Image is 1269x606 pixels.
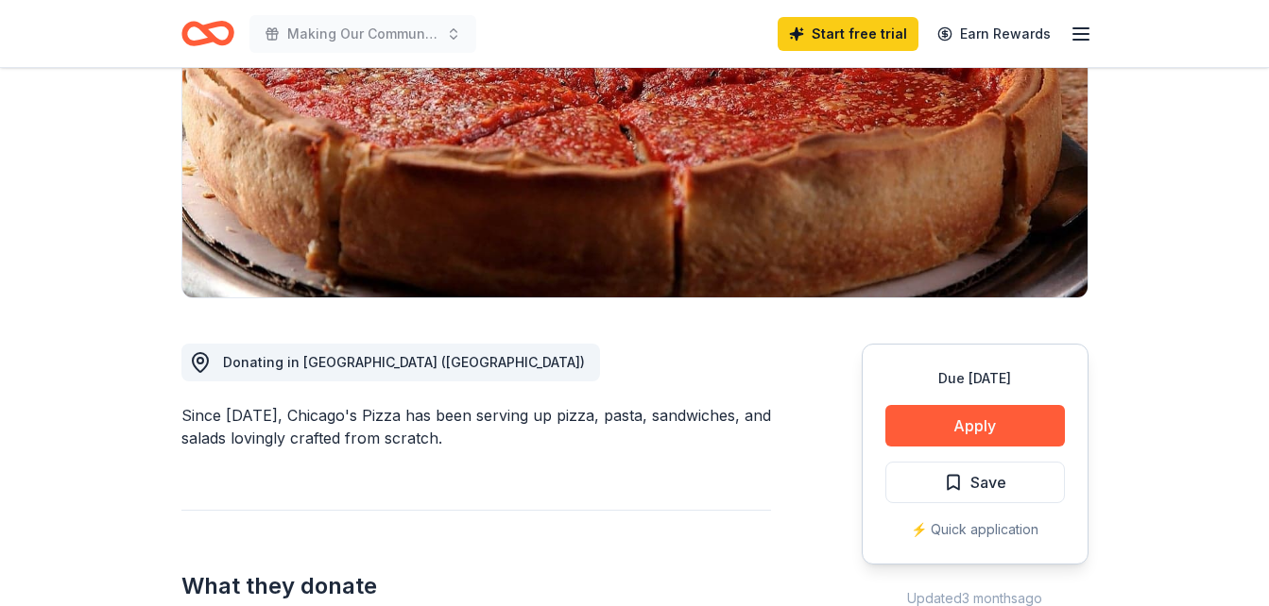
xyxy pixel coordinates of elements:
[970,470,1006,495] span: Save
[926,17,1062,51] a: Earn Rewards
[885,405,1065,446] button: Apply
[287,23,438,45] span: Making Our Community a Better Place
[778,17,918,51] a: Start free trial
[181,404,771,449] div: Since [DATE], Chicago's Pizza has been serving up pizza, pasta, sandwiches, and salads lovingly c...
[181,571,771,601] h2: What they donate
[885,462,1065,503] button: Save
[249,15,476,53] button: Making Our Community a Better Place
[885,518,1065,541] div: ⚡️ Quick application
[885,367,1065,390] div: Due [DATE]
[181,11,234,56] a: Home
[223,354,585,370] span: Donating in [GEOGRAPHIC_DATA] ([GEOGRAPHIC_DATA])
